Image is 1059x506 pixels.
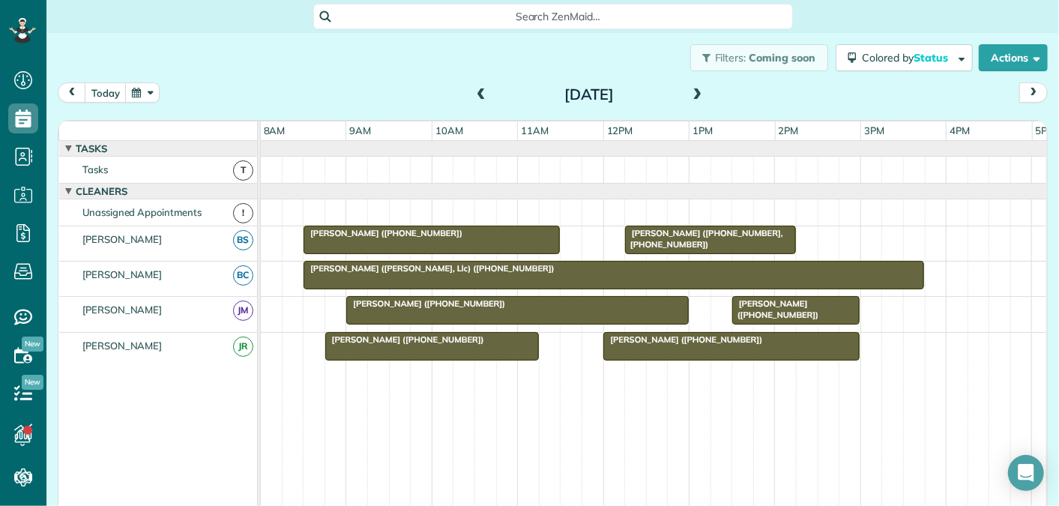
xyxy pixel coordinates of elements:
span: [PERSON_NAME] [79,304,166,316]
button: Colored byStatus [836,44,973,71]
span: Unassigned Appointments [79,206,205,218]
span: Tasks [73,142,110,154]
span: 10am [432,124,466,136]
span: 3pm [861,124,887,136]
h2: [DATE] [495,86,683,103]
span: Coming soon [749,51,816,64]
span: New [22,337,43,352]
span: JR [233,337,253,357]
div: Open Intercom Messenger [1008,455,1044,491]
button: next [1019,82,1048,103]
span: 2pm [776,124,802,136]
span: 9am [346,124,374,136]
span: JM [233,301,253,321]
span: Tasks [79,163,111,175]
span: Filters: [715,51,746,64]
span: [PERSON_NAME] [79,340,166,352]
span: [PERSON_NAME] [79,233,166,245]
span: 12pm [604,124,636,136]
span: [PERSON_NAME] ([PHONE_NUMBER]) [325,334,485,345]
span: [PERSON_NAME] ([PERSON_NAME], Llc) ([PHONE_NUMBER]) [303,263,555,274]
span: 11am [518,124,552,136]
span: BS [233,230,253,250]
span: T [233,160,253,181]
span: Colored by [862,51,953,64]
button: today [85,82,127,103]
span: Status [914,51,950,64]
span: [PERSON_NAME] ([PHONE_NUMBER]) [346,298,506,309]
button: prev [58,82,86,103]
span: Cleaners [73,185,130,197]
span: [PERSON_NAME] ([PHONE_NUMBER]) [731,298,819,319]
span: 5pm [1033,124,1059,136]
span: ! [233,203,253,223]
span: [PERSON_NAME] ([PHONE_NUMBER]) [603,334,763,345]
span: [PERSON_NAME] [79,268,166,280]
span: [PERSON_NAME] ([PHONE_NUMBER]) [303,228,463,238]
span: 1pm [690,124,716,136]
span: BC [233,265,253,286]
button: Actions [979,44,1048,71]
span: 8am [261,124,289,136]
span: New [22,375,43,390]
span: 4pm [947,124,973,136]
span: [PERSON_NAME] ([PHONE_NUMBER], [PHONE_NUMBER]) [624,228,783,249]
